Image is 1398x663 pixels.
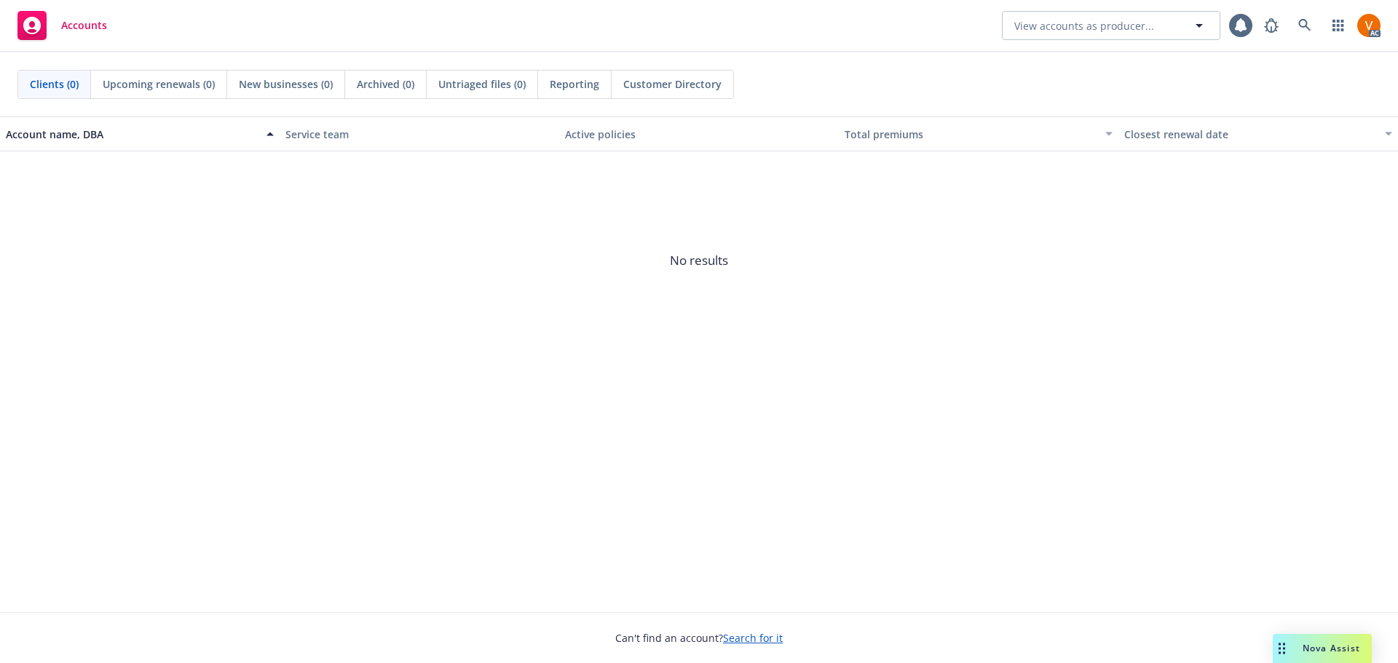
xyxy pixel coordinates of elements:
[845,127,1097,142] div: Total premiums
[1118,116,1398,151] button: Closest renewal date
[1273,634,1372,663] button: Nova Assist
[565,127,833,142] div: Active policies
[550,76,599,92] span: Reporting
[723,631,783,645] a: Search for it
[1324,11,1353,40] a: Switch app
[1002,11,1220,40] button: View accounts as producer...
[623,76,722,92] span: Customer Directory
[103,76,215,92] span: Upcoming renewals (0)
[30,76,79,92] span: Clients (0)
[1014,18,1154,33] span: View accounts as producer...
[61,20,107,31] span: Accounts
[615,630,783,646] span: Can't find an account?
[285,127,553,142] div: Service team
[12,5,113,46] a: Accounts
[1357,14,1381,37] img: photo
[357,76,414,92] span: Archived (0)
[239,76,333,92] span: New businesses (0)
[6,127,258,142] div: Account name, DBA
[1273,634,1291,663] div: Drag to move
[1124,127,1376,142] div: Closest renewal date
[438,76,526,92] span: Untriaged files (0)
[1303,642,1360,654] span: Nova Assist
[1290,11,1319,40] a: Search
[559,116,839,151] button: Active policies
[1257,11,1286,40] a: Report a Bug
[839,116,1118,151] button: Total premiums
[280,116,559,151] button: Service team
